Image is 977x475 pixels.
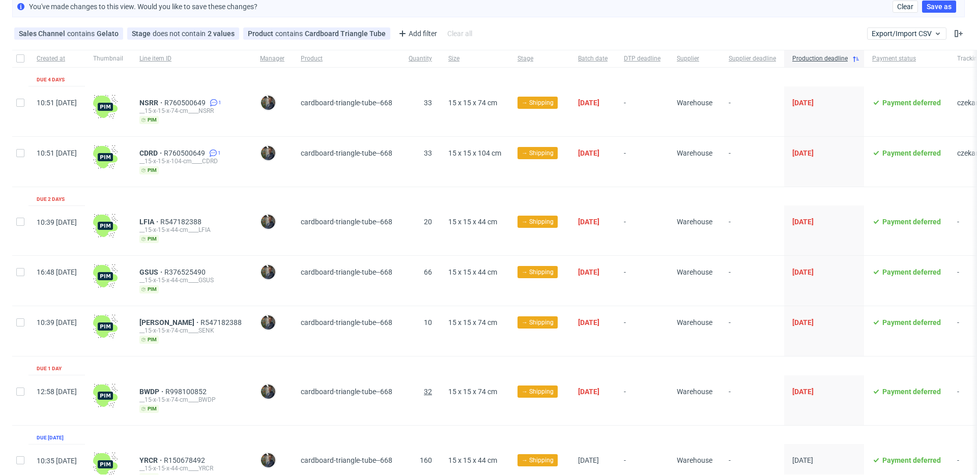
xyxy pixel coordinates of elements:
[624,218,660,243] span: -
[37,99,77,107] span: 10:51 [DATE]
[139,456,164,464] a: YRCR
[729,268,776,293] span: -
[261,315,275,330] img: Maciej Sobola
[677,456,712,464] span: Warehouse
[578,318,599,326] span: [DATE]
[448,388,497,396] span: 15 x 15 x 74 cm
[424,99,432,107] span: 33
[164,99,208,107] a: R760500649
[139,388,165,396] a: BWDP
[677,54,712,63] span: Supplier
[792,456,813,464] span: [DATE]
[305,29,386,38] div: Cardboard Triangle Tube
[677,388,712,396] span: Warehouse
[301,99,392,107] span: cardboard-triangle-tube--668
[872,29,942,38] span: Export/Import CSV
[893,1,918,13] button: Clear
[792,149,814,157] span: [DATE]
[261,215,275,229] img: Maciej Sobola
[424,268,432,276] span: 66
[37,195,65,203] div: Due 2 days
[792,268,814,276] span: [DATE]
[139,107,244,115] div: __15-x-15-x-74-cm____NSRR
[882,388,941,396] span: Payment deferred
[301,218,392,226] span: cardboard-triangle-tube--668
[420,456,432,464] span: 160
[248,29,275,38] span: Product
[139,166,159,174] span: pim
[677,218,712,226] span: Warehouse
[218,149,221,157] span: 1
[677,99,712,107] span: Warehouse
[518,54,562,63] span: Stage
[578,456,599,464] span: [DATE]
[522,268,554,277] span: → Shipping
[93,214,118,238] img: wHgJFi1I6lmhQAAAABJRU5ErkJggg==
[882,456,941,464] span: Payment deferred
[624,149,660,174] span: -
[677,268,712,276] span: Warehouse
[93,145,118,169] img: wHgJFi1I6lmhQAAAABJRU5ErkJggg==
[160,218,204,226] a: R547182388
[139,157,244,165] div: __15-x-15-x-104-cm____CDRD
[139,226,244,234] div: __15-x-15-x-44-cm____LFIA
[301,456,392,464] span: cardboard-triangle-tube--668
[164,149,207,157] span: R760500649
[67,29,97,38] span: contains
[208,99,221,107] a: 1
[139,336,159,344] span: pim
[624,318,660,344] span: -
[37,149,77,157] span: 10:51 [DATE]
[93,383,118,408] img: wHgJFi1I6lmhQAAAABJRU5ErkJggg==
[729,388,776,413] span: -
[37,218,77,226] span: 10:39 [DATE]
[729,99,776,124] span: -
[139,99,164,107] span: NSRR
[37,434,64,442] div: Due [DATE]
[208,29,235,38] div: 2 values
[578,99,599,107] span: [DATE]
[578,268,599,276] span: [DATE]
[897,3,913,10] span: Clear
[882,318,941,326] span: Payment deferred
[261,453,275,467] img: Maciej Sobola
[792,99,814,107] span: [DATE]
[867,27,946,40] button: Export/Import CSV
[424,149,432,157] span: 33
[448,99,497,107] span: 15 x 15 x 74 cm
[164,456,207,464] span: R150678492
[677,149,712,157] span: Warehouse
[729,54,776,63] span: Supplier deadline
[882,218,941,226] span: Payment deferred
[200,318,244,326] span: R547182388
[872,54,941,63] span: Payment status
[218,99,221,107] span: 1
[37,318,77,326] span: 10:39 [DATE]
[139,318,200,326] a: [PERSON_NAME]
[301,149,392,157] span: cardboard-triangle-tube--668
[139,218,160,226] a: LFIA
[139,396,244,404] div: __15-x-15-x-74-cm____BWDP
[37,388,77,396] span: 12:58 [DATE]
[578,388,599,396] span: [DATE]
[275,29,305,38] span: contains
[729,218,776,243] span: -
[522,217,554,226] span: → Shipping
[301,54,392,63] span: Product
[729,149,776,174] span: -
[261,96,275,110] img: Maciej Sobola
[522,98,554,107] span: → Shipping
[139,149,164,157] a: CDRD
[261,146,275,160] img: Maciej Sobola
[260,54,284,63] span: Manager
[139,54,244,63] span: Line item ID
[792,318,814,326] span: [DATE]
[153,29,208,38] span: does not contain
[93,314,118,339] img: wHgJFi1I6lmhQAAAABJRU5ErkJggg==
[37,54,77,63] span: Created at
